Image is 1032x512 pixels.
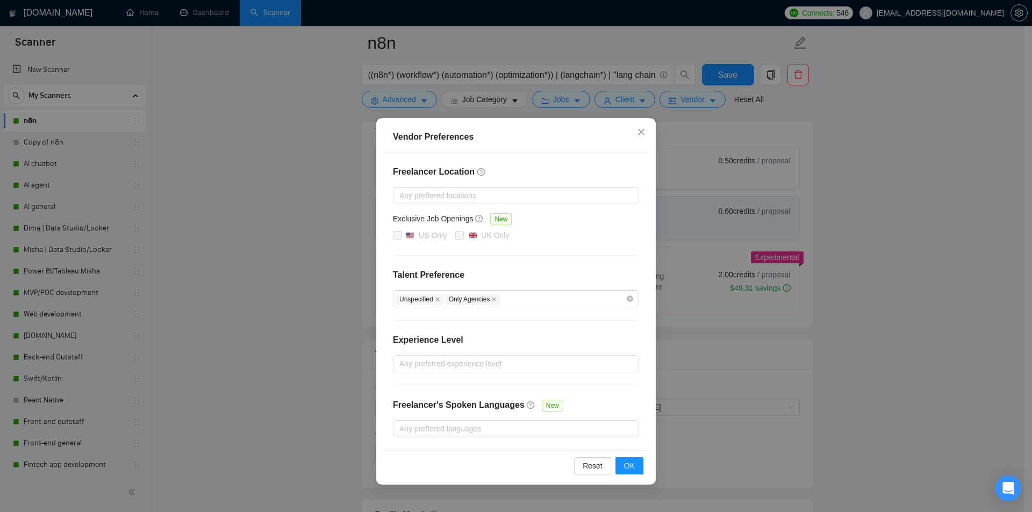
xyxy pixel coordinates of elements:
[615,457,643,474] button: OK
[527,401,535,409] span: question-circle
[393,213,473,225] h5: Exclusive Job Openings
[490,213,512,225] span: New
[995,475,1021,501] div: Open Intercom Messenger
[627,295,633,302] span: close-circle
[491,297,497,302] span: close
[393,334,463,347] h4: Experience Level
[445,294,501,305] span: Only Agencies
[624,460,635,472] span: OK
[469,232,477,239] img: 🇬🇧
[627,118,656,147] button: Close
[419,229,447,241] div: US Only
[393,165,639,178] h4: Freelancer Location
[481,229,509,241] div: UK Only
[393,131,639,143] div: Vendor Preferences
[477,168,486,176] span: question-circle
[393,399,525,412] h4: Freelancer's Spoken Languages
[583,460,603,472] span: Reset
[435,297,440,302] span: close
[406,232,414,239] img: 🇺🇸
[542,400,563,412] span: New
[475,214,484,223] span: question-circle
[393,269,639,282] h4: Talent Preference
[396,294,444,305] span: Unspecified
[637,128,646,136] span: close
[574,457,611,474] button: Reset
